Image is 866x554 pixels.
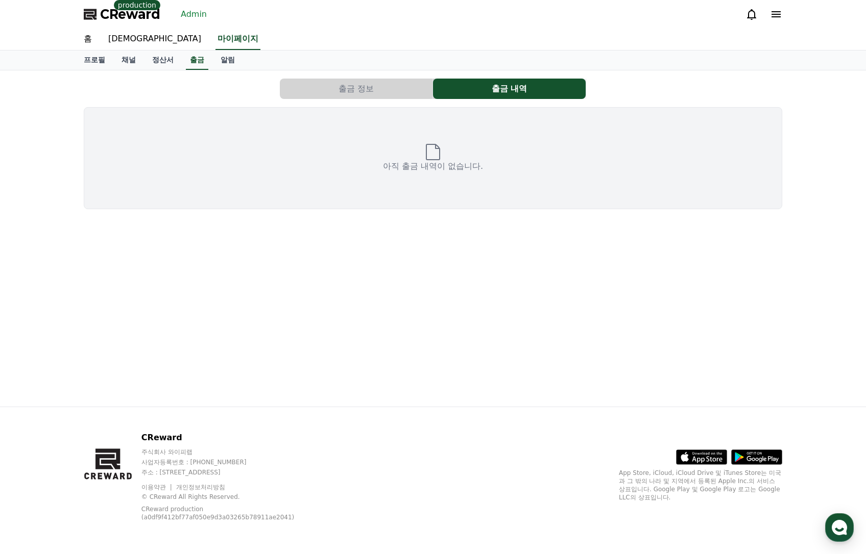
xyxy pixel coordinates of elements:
a: 프로필 [76,51,113,70]
a: [DEMOGRAPHIC_DATA] [100,29,209,50]
a: 정산서 [144,51,182,70]
p: © CReward All Rights Reserved. [141,493,321,501]
button: 출금 내역 [433,79,586,99]
button: 출금 정보 [280,79,432,99]
a: 출금 [186,51,208,70]
a: 채널 [113,51,144,70]
a: Admin [177,6,211,22]
a: 개인정보처리방침 [176,484,225,491]
p: 주식회사 와이피랩 [141,448,321,456]
a: 출금 정보 [280,79,433,99]
a: 마이페이지 [215,29,260,50]
p: App Store, iCloud, iCloud Drive 및 iTunes Store는 미국과 그 밖의 나라 및 지역에서 등록된 Apple Inc.의 서비스 상표입니다. Goo... [619,469,782,501]
p: 아직 출금 내역이 없습니다. [383,160,483,172]
a: 이용약관 [141,484,174,491]
p: CReward production (a0df9f412bf77af050e9d3a03265b78911ae2041) [141,505,305,521]
p: 주소 : [STREET_ADDRESS] [141,468,321,476]
a: CReward [84,6,160,22]
a: 알림 [212,51,243,70]
p: 사업자등록번호 : [PHONE_NUMBER] [141,458,321,466]
a: 홈 [76,29,100,50]
span: CReward [100,6,160,22]
p: CReward [141,432,321,444]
